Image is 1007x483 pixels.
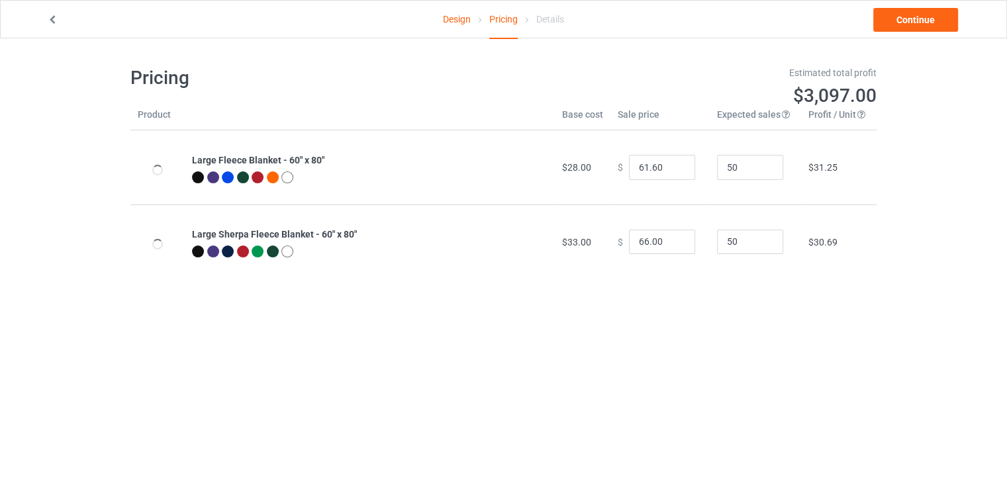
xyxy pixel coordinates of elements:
[443,1,471,38] a: Design
[793,85,877,107] span: $3,097.00
[513,66,877,79] div: Estimated total profit
[710,108,801,130] th: Expected sales
[618,236,623,247] span: $
[873,8,958,32] a: Continue
[130,66,495,90] h1: Pricing
[192,155,324,165] b: Large Fleece Blanket - 60" x 80"
[618,162,623,173] span: $
[610,108,710,130] th: Sale price
[801,108,877,130] th: Profit / Unit
[130,108,185,130] th: Product
[489,1,518,39] div: Pricing
[808,237,838,247] span: $30.69
[562,162,591,173] span: $28.00
[562,237,591,247] span: $33.00
[808,162,838,173] span: $31.25
[536,1,564,38] div: Details
[192,229,357,240] b: Large Sherpa Fleece Blanket - 60" x 80"
[555,108,610,130] th: Base cost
